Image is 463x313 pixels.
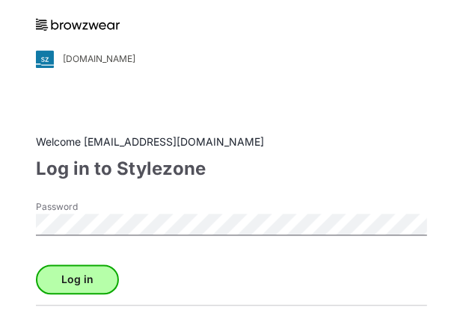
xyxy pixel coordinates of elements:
a: [DOMAIN_NAME] [36,50,427,68]
button: Log in [36,264,119,294]
img: svg+xml;base64,PHN2ZyB3aWR0aD0iMjgiIGhlaWdodD0iMjgiIHZpZXdCb3g9IjAgMCAyOCAyOCIgZmlsbD0ibm9uZSIgeG... [36,50,54,68]
img: browzwear-logo.73288ffb.svg [36,19,120,31]
div: [DOMAIN_NAME] [63,54,135,65]
div: Welcome [EMAIL_ADDRESS][DOMAIN_NAME] [36,134,427,149]
div: Log in to Stylezone [36,155,427,182]
label: Password [36,200,141,214]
